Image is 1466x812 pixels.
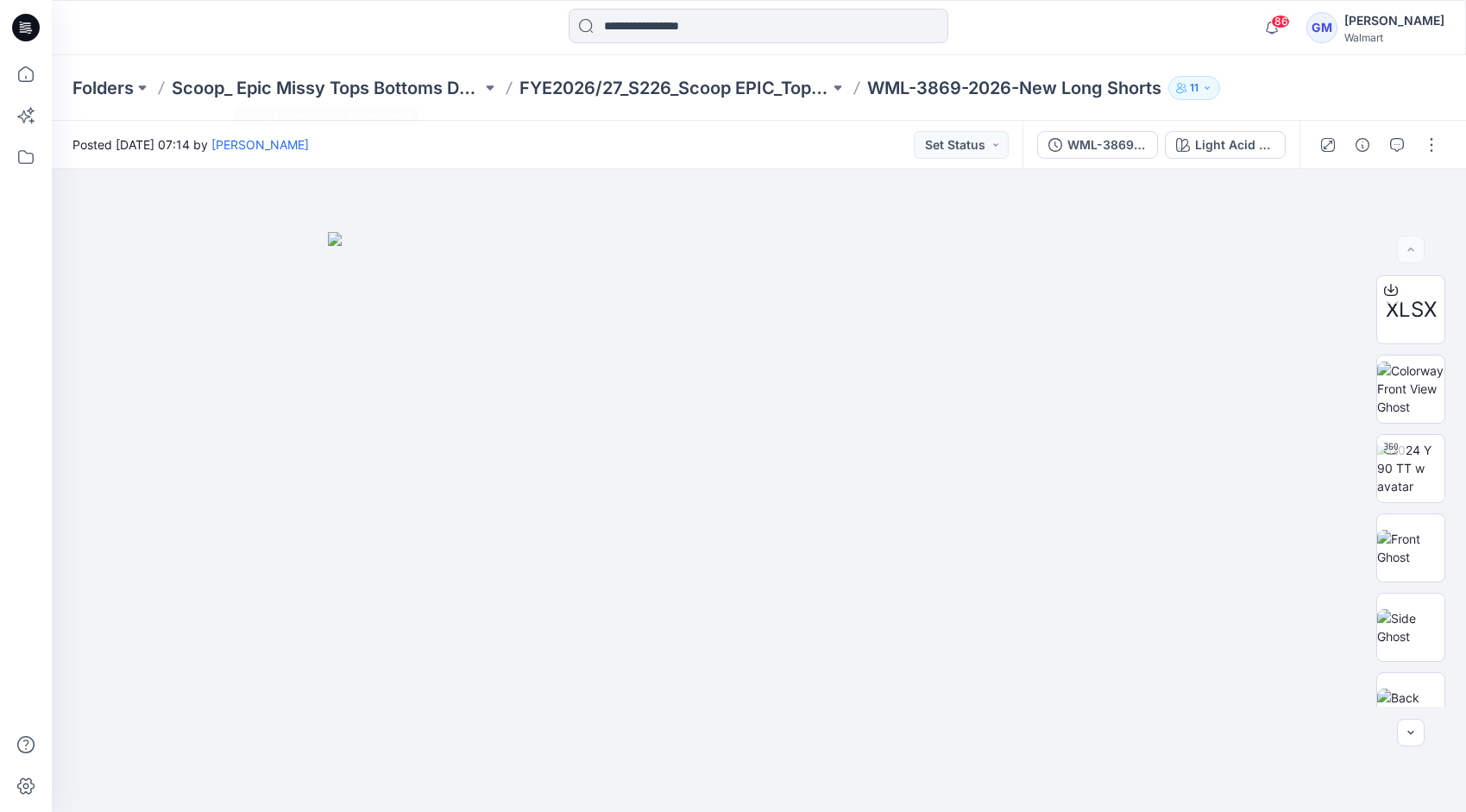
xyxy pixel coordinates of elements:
div: Light Acid Wash [1195,135,1274,154]
div: WML-3869-2026-New Long Shorts_Full Colorway [1067,135,1147,154]
a: [PERSON_NAME] [211,137,309,152]
div: Walmart [1344,31,1444,44]
img: Side Ghost [1377,609,1444,645]
img: Back Ghost [1377,689,1444,725]
div: GM [1306,12,1337,43]
span: Posted [DATE] 07:14 by [72,135,309,154]
button: 11 [1168,76,1220,100]
button: Light Acid Wash [1165,131,1286,159]
a: FYE2026/27_S226_Scoop EPIC_Top & Bottom [519,76,829,100]
img: Colorway Front View Ghost [1377,362,1444,416]
span: 86 [1271,15,1290,28]
a: Scoop_ Epic Missy Tops Bottoms Dress [172,76,481,100]
div: [PERSON_NAME] [1344,10,1444,31]
p: WML-3869-2026-New Long Shorts [867,76,1161,100]
img: Front Ghost [1377,530,1444,566]
span: XLSX [1386,294,1437,325]
button: WML-3869-2026-New Long Shorts_Full Colorway [1037,131,1158,159]
button: Details [1349,131,1376,159]
p: 11 [1190,79,1199,98]
a: Folders [72,76,134,100]
img: 2024 Y 90 TT w avatar [1377,441,1444,495]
